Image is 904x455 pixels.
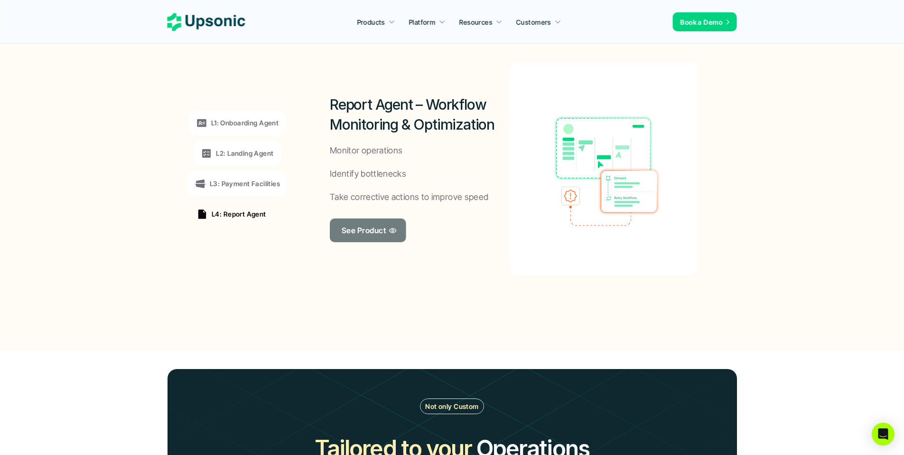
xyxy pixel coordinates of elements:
[216,148,273,158] p: L2: Landing Agent
[330,190,488,204] p: Take corrective actions to improve speed
[330,167,406,181] p: Identify bottlenecks
[425,401,478,411] p: Not only Custom
[351,13,401,30] a: Products
[872,423,895,446] div: Open Intercom Messenger
[680,18,723,26] span: Book a Demo
[330,144,402,158] p: Monitor operations
[330,218,406,242] a: See Product
[673,12,737,31] a: Book a Demo
[211,118,279,128] p: L1: Onboarding Agent
[459,17,493,27] p: Resources
[357,17,385,27] p: Products
[210,179,280,189] p: L3: Payment Facilities
[516,17,551,27] p: Customers
[409,17,435,27] p: Platform
[330,95,509,134] h2: Report Agent – Workflow Monitoring & Optimization
[212,209,266,219] p: L4: Report Agent
[342,223,386,237] p: See Product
